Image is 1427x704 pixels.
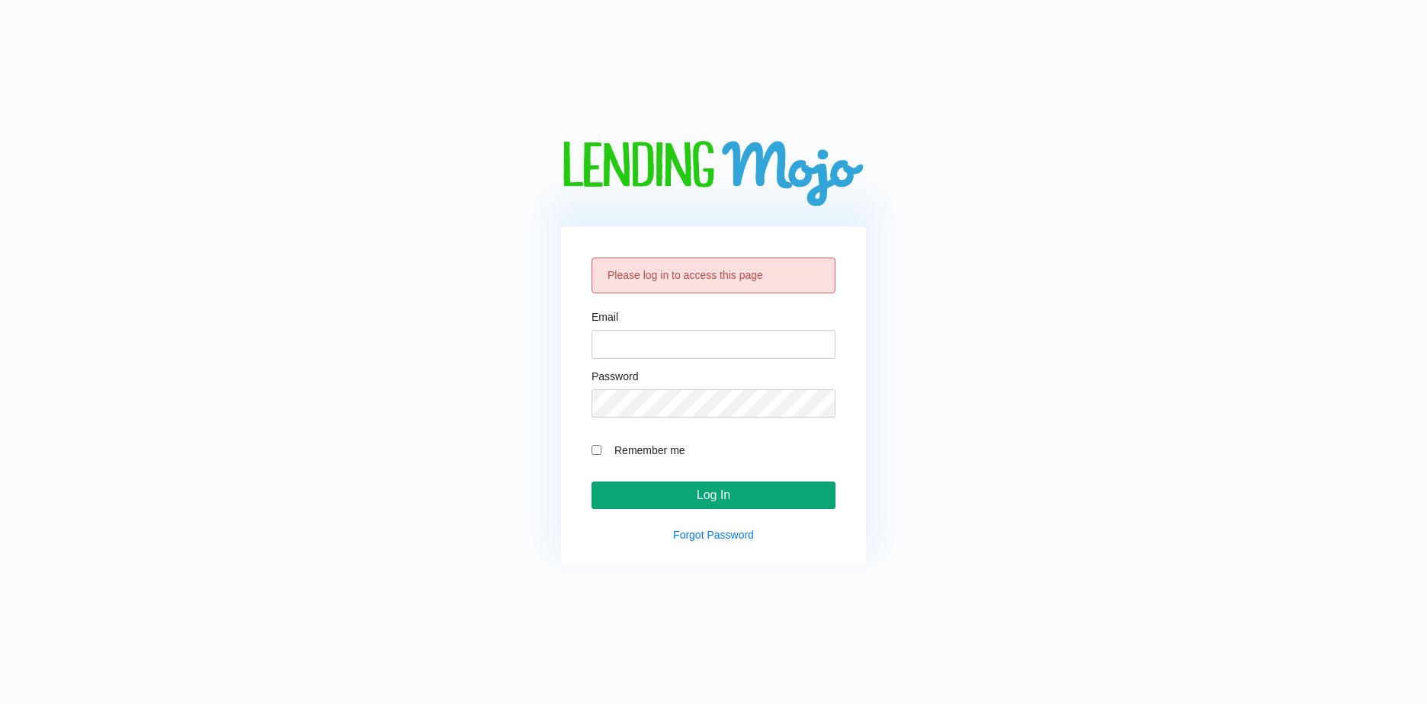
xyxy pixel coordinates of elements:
[592,371,638,382] label: Password
[592,312,618,322] label: Email
[592,482,835,509] input: Log In
[607,441,835,459] label: Remember me
[561,141,866,209] img: logo-big.png
[673,529,754,541] a: Forgot Password
[592,258,835,293] div: Please log in to access this page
